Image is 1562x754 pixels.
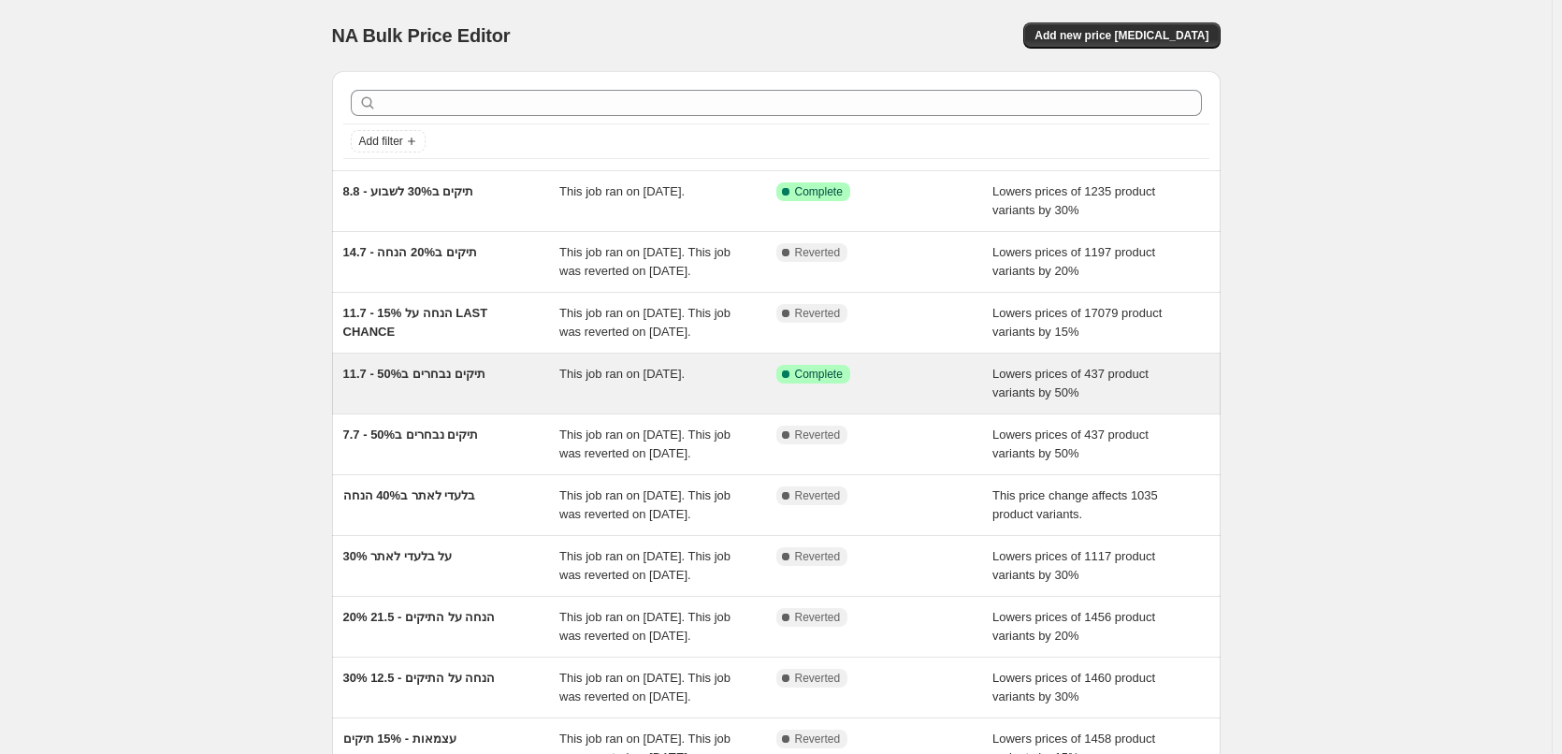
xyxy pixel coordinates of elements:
[559,610,730,643] span: This job ran on [DATE]. This job was reverted on [DATE].
[795,732,841,747] span: Reverted
[559,549,730,582] span: This job ran on [DATE]. This job was reverted on [DATE].
[992,245,1155,278] span: Lowers prices of 1197 product variants by 20%
[795,428,841,442] span: Reverted
[559,671,730,703] span: This job ran on [DATE]. This job was reverted on [DATE].
[795,671,841,686] span: Reverted
[559,306,730,339] span: This job ran on [DATE]. This job was reverted on [DATE].
[795,245,841,260] span: Reverted
[992,671,1155,703] span: Lowers prices of 1460 product variants by 30%
[343,671,496,685] span: 30% הנחה על התיקים - 12.5
[1034,28,1208,43] span: Add new price [MEDICAL_DATA]
[343,428,479,442] span: 7.7 - תיקים נבחרים ב50%
[343,367,485,381] span: 11.7 - תיקים נבחרים ב50%
[351,130,426,152] button: Add filter
[795,549,841,564] span: Reverted
[795,367,843,382] span: Complete
[992,428,1149,460] span: Lowers prices of 437 product variants by 50%
[992,488,1158,521] span: This price change affects 1035 product variants.
[795,488,841,503] span: Reverted
[795,610,841,625] span: Reverted
[992,610,1155,643] span: Lowers prices of 1456 product variants by 20%
[992,549,1155,582] span: Lowers prices of 1117 product variants by 30%
[343,732,456,746] span: עצמאות - 15% תיקים
[343,549,453,563] span: 30% על בלעדי לאתר
[795,184,843,199] span: Complete
[559,245,730,278] span: This job ran on [DATE]. This job was reverted on [DATE].
[795,306,841,321] span: Reverted
[992,306,1162,339] span: Lowers prices of 17079 product variants by 15%
[1023,22,1220,49] button: Add new price [MEDICAL_DATA]
[992,184,1155,217] span: Lowers prices of 1235 product variants by 30%
[559,428,730,460] span: This job ran on [DATE]. This job was reverted on [DATE].
[559,488,730,521] span: This job ran on [DATE]. This job was reverted on [DATE].
[992,367,1149,399] span: Lowers prices of 437 product variants by 50%
[343,245,477,259] span: 14.7 - תיקים ב20% הנחה
[559,367,685,381] span: This job ran on [DATE].
[559,184,685,198] span: This job ran on [DATE].
[343,610,496,624] span: 20% הנחה על התיקים - 21.5
[343,488,476,502] span: בלעדי לאתר ב40% הנחה
[343,184,474,198] span: 8.8 - תיקים ב30% לשבוע
[332,25,511,46] span: NA Bulk Price Editor
[359,134,403,149] span: Add filter
[343,306,488,339] span: 11.7 - 15% הנחה על LAST CHANCE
